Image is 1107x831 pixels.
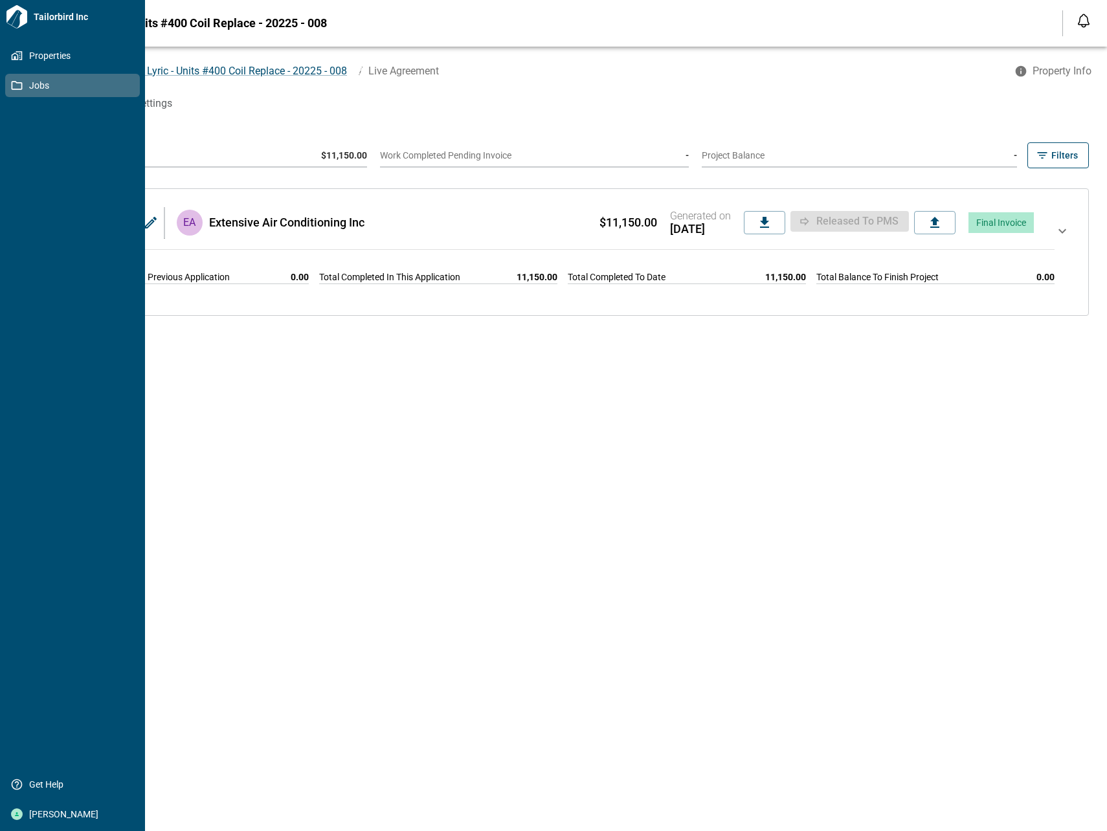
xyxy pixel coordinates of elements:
span: Total Balance To Finish Project [816,271,939,283]
span: $11,150.00 [321,150,367,161]
span: Get Help [23,778,128,791]
span: 11,150.00 [517,271,557,283]
button: Property Info [1007,60,1102,83]
span: Filters [1051,149,1078,162]
span: - [1014,150,1017,161]
span: Generated on [670,210,731,223]
a: Properties [5,44,140,67]
span: Total Completed To Date [568,271,665,283]
span: Total Completed In This Application [319,271,460,283]
nav: breadcrumb [34,63,1007,79]
span: Work Completed Pending Invoice [380,150,511,161]
span: 0.00 [1036,271,1055,283]
p: EA [183,215,196,230]
span: Tailorbird Inc [28,10,140,23]
span: 0.00 [291,271,309,283]
div: base tabs [34,88,1107,119]
a: Jobs [5,74,140,97]
span: Settings [135,97,172,110]
span: Properties [23,49,128,62]
button: Open notification feed [1073,10,1094,31]
button: Filters [1027,142,1089,168]
span: NR-2381 Lyric - Units #400 Coil Replace - 20225 - 008 [105,65,347,77]
span: [PERSON_NAME] [23,808,128,821]
span: - [686,150,689,161]
span: NR-2381 Lyric - Units #400 Coil Replace - 20225 - 008 [47,17,327,30]
span: Property Info [1033,65,1091,78]
span: Final Invoice [976,217,1026,228]
span: Total Completed In Previous Application [71,271,230,283]
span: Live Agreement [368,65,439,77]
span: 11,150.00 [765,271,806,283]
span: Jobs [23,79,128,92]
span: $11,150.00 [599,216,657,229]
span: Project Balance [702,150,765,161]
span: Extensive Air Conditioning Inc [209,216,364,229]
div: Invoice ID10935223EAExtensive Air Conditioning Inc$11,150.00Generated on[DATE]Released to PMSFina... [65,199,1075,305]
span: [DATE] [670,223,731,236]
